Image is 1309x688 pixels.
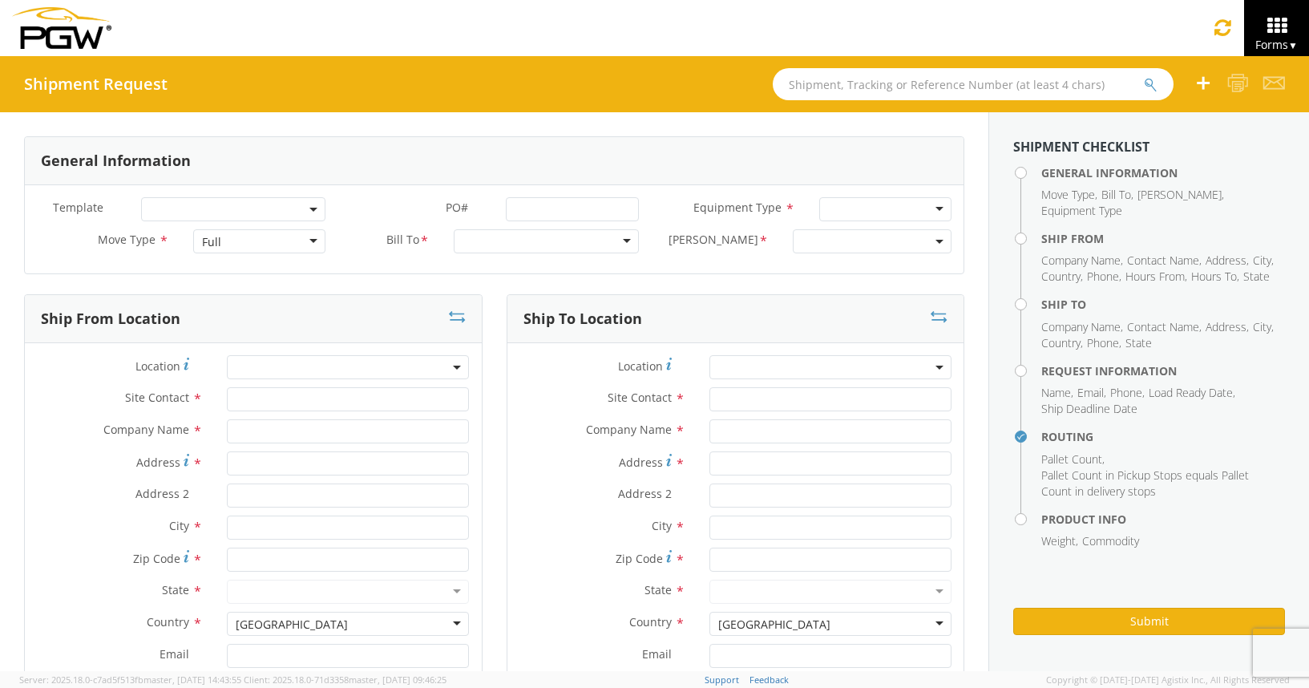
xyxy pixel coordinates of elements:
li: , [1149,385,1235,401]
div: [GEOGRAPHIC_DATA] [718,617,830,633]
span: Country [147,614,189,629]
span: Pallet Count in Pickup Stops equals Pallet Count in delivery stops [1041,467,1249,499]
span: Contact Name [1127,253,1199,268]
span: Phone [1110,385,1142,400]
li: , [1101,187,1133,203]
span: master, [DATE] 14:43:55 [143,674,241,686]
span: Commodity [1082,533,1139,548]
span: Address [619,455,663,470]
span: Email [1077,385,1104,400]
span: Hours From [1125,269,1185,284]
li: , [1041,187,1097,203]
span: Contact Name [1127,319,1199,334]
li: , [1041,451,1105,467]
span: Server: 2025.18.0-c7ad5f513fb [19,674,241,686]
li: , [1110,385,1145,401]
span: Bill To [1101,187,1131,202]
span: ▼ [1288,38,1298,52]
span: Location [618,358,663,374]
span: Zip Code [133,551,180,566]
span: State [1243,269,1270,284]
span: Weight [1041,533,1076,548]
span: City [1253,253,1271,268]
span: Country [1041,335,1081,350]
span: Site Contact [125,390,189,405]
span: master, [DATE] 09:46:25 [349,674,446,686]
span: Template [53,200,103,215]
span: Email [642,646,672,662]
li: , [1206,319,1249,335]
li: , [1137,187,1224,203]
h3: General Information [41,153,191,169]
button: Submit [1013,608,1285,635]
div: [GEOGRAPHIC_DATA] [236,617,348,633]
span: Equipment Type [1041,203,1122,218]
span: Load Ready Date [1149,385,1233,400]
span: Zip Code [616,551,663,566]
h4: Product Info [1041,513,1285,525]
li: , [1191,269,1239,285]
span: Company Name [103,422,189,437]
a: Support [705,674,739,686]
span: Phone [1087,269,1119,284]
li: , [1253,253,1274,269]
span: Site Contact [608,390,672,405]
span: State [162,582,189,597]
h4: Ship From [1041,233,1285,245]
img: pgw-form-logo-1aaa8060b1cc70fad034.png [12,7,111,49]
span: Pallet Count [1041,451,1102,467]
span: Forms [1255,37,1298,52]
h4: Shipment Request [24,75,168,93]
li: , [1253,319,1274,335]
li: , [1125,269,1187,285]
span: Address [1206,319,1246,334]
li: , [1041,533,1078,549]
span: Company Name [1041,319,1121,334]
li: , [1206,253,1249,269]
span: Company Name [1041,253,1121,268]
h4: Routing [1041,431,1285,443]
span: Address [136,455,180,470]
span: Move Type [1041,187,1095,202]
span: City [169,518,189,533]
h4: General Information [1041,167,1285,179]
span: Company Name [586,422,672,437]
li: , [1087,269,1121,285]
span: Address 2 [135,486,189,501]
li: , [1041,335,1083,351]
span: Location [135,358,180,374]
input: Shipment, Tracking or Reference Number (at least 4 chars) [773,68,1174,100]
span: Copyright © [DATE]-[DATE] Agistix Inc., All Rights Reserved [1046,674,1290,686]
li: , [1041,385,1073,401]
span: State [644,582,672,597]
span: Equipment Type [693,200,782,215]
h3: Ship From Location [41,311,180,327]
strong: Shipment Checklist [1013,138,1149,156]
span: Phone [1087,335,1119,350]
span: Address 2 [618,486,672,501]
span: Ship Deadline Date [1041,401,1137,416]
span: Bill Code [669,232,758,250]
span: Move Type [98,232,156,247]
span: Country [1041,269,1081,284]
li: , [1077,385,1106,401]
h4: Request Information [1041,365,1285,377]
li: , [1041,269,1083,285]
span: City [652,518,672,533]
span: Bill To [386,232,419,250]
span: City [1253,319,1271,334]
h3: Ship To Location [523,311,642,327]
span: Hours To [1191,269,1237,284]
div: Full [202,234,221,250]
li: , [1127,319,1202,335]
li: , [1127,253,1202,269]
li: , [1041,319,1123,335]
span: Email [160,646,189,662]
a: Feedback [749,674,789,686]
span: State [1125,335,1152,350]
span: Name [1041,385,1071,400]
span: [PERSON_NAME] [1137,187,1222,202]
h4: Ship To [1041,298,1285,310]
span: Country [629,614,672,629]
span: Address [1206,253,1246,268]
